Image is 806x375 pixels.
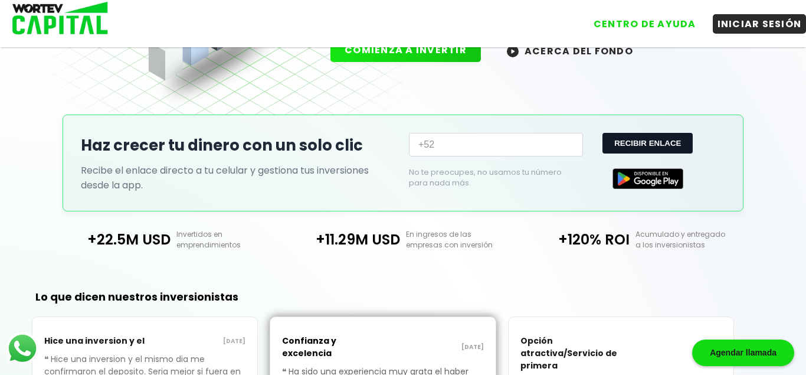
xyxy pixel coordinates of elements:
[577,5,701,34] a: CENTRO DE AYUDA
[507,45,519,57] img: wortev-capital-acerca-del-fondo
[630,229,748,250] p: Acumulado y entregado a los inversionistas
[493,38,647,63] button: ACERCA DEL FONDO
[6,332,39,365] img: logos_whatsapp-icon.242b2217.svg
[692,340,794,366] div: Agendar llamada
[58,229,171,250] p: +22.5M USD
[288,229,400,250] p: +11.29M USD
[330,43,493,57] a: COMIENZA A INVERTIR
[612,168,683,189] img: Google Play
[621,349,722,358] p: [DATE]
[145,337,245,346] p: [DATE]
[171,229,289,250] p: Invertidos en emprendimientos
[81,163,397,193] p: Recibe el enlace directo a tu celular y gestiona tus inversiones desde la app.
[81,134,397,157] h2: Haz crecer tu dinero con un solo clic
[589,14,701,34] button: CENTRO DE AYUDA
[602,133,693,154] button: RECIBIR ENLACE
[383,343,484,352] p: [DATE]
[518,229,630,250] p: +120% ROI
[330,38,481,62] button: COMIENZA A INVERTIR
[400,229,518,250] p: En ingresos de las empresas con inversión
[44,353,51,365] span: ❝
[44,329,145,353] p: Hice una inversion y el
[282,329,383,366] p: Confianza y excelencia
[409,167,564,188] p: No te preocupes, no usamos tu número para nada más.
